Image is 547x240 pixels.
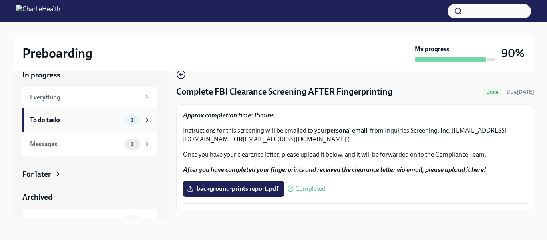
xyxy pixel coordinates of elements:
a: To do tasks1 [22,108,157,132]
strong: My progress [415,45,449,54]
a: Everything [22,87,157,108]
span: 1 [126,141,138,147]
p: Instructions for this screening will be emailed to your , from Inquiries Screening, Inc. ([EMAIL_... [183,126,527,144]
span: September 18th, 2025 09:00 [507,88,534,96]
h2: Preboarding [22,45,93,61]
strong: Approx completion time: 15mins [183,111,274,119]
span: 1 [126,117,138,123]
strong: OR [234,135,243,143]
p: Once you have your clearance letter, please upload it below, and it will be forwarded on to the C... [183,150,527,159]
strong: [DATE] [517,89,534,95]
a: Messages1 [22,132,157,156]
div: Messages [30,140,121,149]
h3: 90% [501,46,525,61]
div: Everything [30,93,140,102]
div: To do tasks [30,116,121,125]
div: For later [22,169,51,179]
strong: personal email [327,127,367,134]
a: For later [22,169,157,179]
span: Due [507,89,534,95]
span: background-prints report.pdf [189,185,278,193]
img: CharlieHealth [16,5,60,18]
a: Archived [22,192,157,202]
a: Completed tasks [22,209,157,233]
span: Completed [295,186,326,192]
a: In progress [22,70,157,80]
label: background-prints report.pdf [183,181,284,197]
span: Done [481,89,503,95]
h4: Complete FBI Clearance Screening AFTER Fingerprinting [176,86,392,98]
div: Completed tasks [30,216,121,225]
strong: After you have completed your fingerprints and received the clearance letter via email, please up... [183,166,486,173]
